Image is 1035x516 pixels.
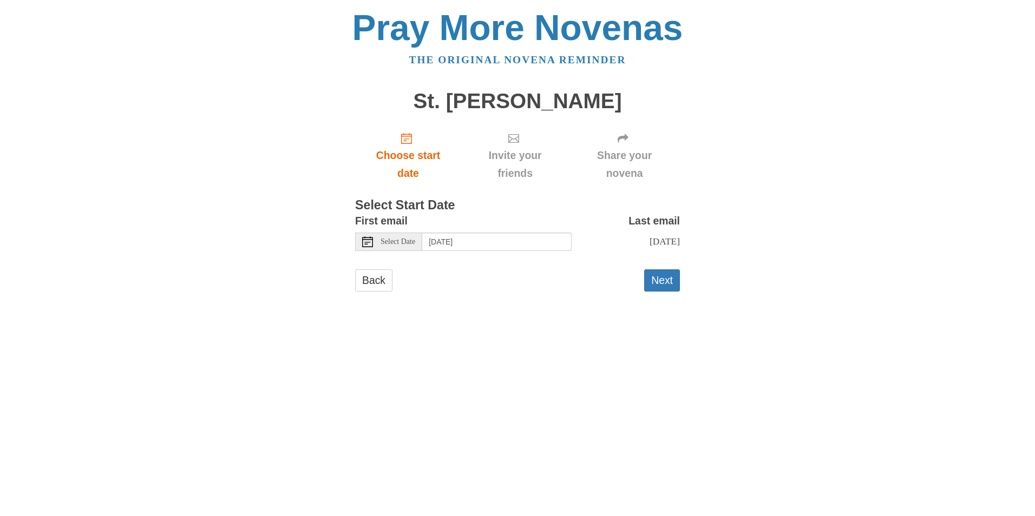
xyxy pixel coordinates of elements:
button: Next [644,269,680,292]
label: First email [355,212,408,230]
a: Back [355,269,392,292]
span: Choose start date [366,147,450,182]
label: Last email [628,212,680,230]
span: Invite your friends [472,147,558,182]
span: [DATE] [650,236,680,247]
h3: Select Start Date [355,199,680,213]
div: Click "Next" to confirm your start date first. [461,123,569,188]
div: Click "Next" to confirm your start date first. [569,123,680,188]
h1: St. [PERSON_NAME] [355,90,680,113]
span: Select Date [381,238,415,246]
a: The original novena reminder [409,54,626,65]
span: Share your novena [580,147,669,182]
a: Pray More Novenas [352,8,683,48]
a: Choose start date [355,123,461,188]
